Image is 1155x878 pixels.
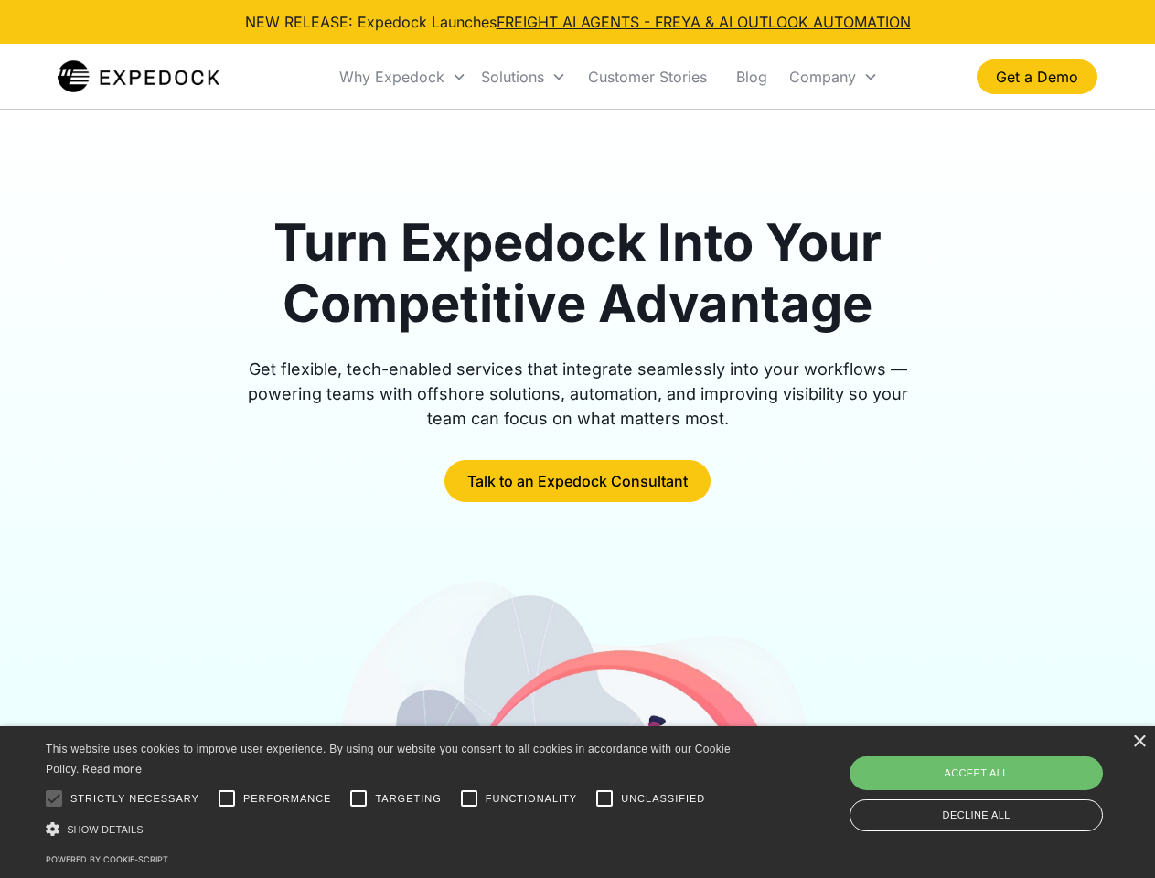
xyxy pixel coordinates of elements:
[782,46,885,108] div: Company
[332,46,474,108] div: Why Expedock
[789,68,856,86] div: Company
[850,799,1103,831] div: Decline all
[245,11,911,33] div: NEW RELEASE: Expedock Launches
[70,791,199,807] span: Strictly necessary
[46,743,731,776] span: This website uses cookies to improve user experience. By using our website you consent to all coo...
[82,762,142,776] a: Read more
[444,460,711,502] a: Talk to an Expedock Consultant
[481,68,544,86] div: Solutions
[497,13,911,31] a: FREIGHT AI AGENTS - FREYA & AI OUTLOOK AUTOMATION
[67,824,144,835] span: Show details
[46,854,168,864] a: Powered by cookie-script
[977,59,1097,94] a: Get a Demo
[46,819,737,839] div: Show details
[58,59,219,95] a: home
[58,59,219,95] img: Expedock Logo
[227,357,929,431] div: Get flexible, tech-enabled services that integrate seamlessly into your workflows — powering team...
[573,46,722,108] a: Customer Stories
[621,791,705,807] span: Unclassified
[850,756,1103,789] div: Accept all
[722,46,782,108] a: Blog
[227,212,929,335] h1: Turn Expedock Into Your Competitive Advantage
[375,791,441,807] span: Targeting
[1064,790,1155,878] iframe: Chat Widget
[243,791,332,807] span: Performance
[339,68,444,86] div: Why Expedock
[474,46,573,108] div: Solutions
[486,791,577,807] span: Functionality
[1132,735,1146,749] div: Close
